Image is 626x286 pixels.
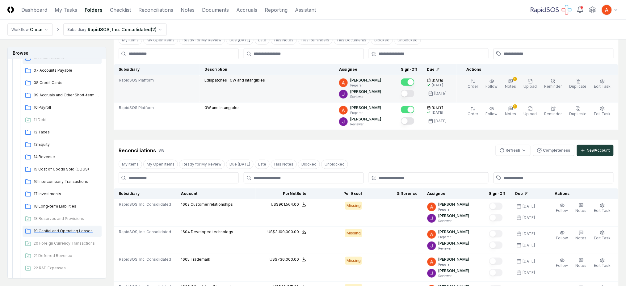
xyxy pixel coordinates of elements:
div: [DATE] [523,242,535,248]
p: Reviewer [350,95,381,99]
button: Mark complete [401,106,414,113]
a: Assistant [295,6,316,14]
span: 19 Capital and Operating Leases [34,228,99,234]
span: 14 Revenue [34,154,99,160]
button: Mark complete [489,269,503,276]
th: Subsidiary [114,64,200,75]
span: 18 Reserves and Provisions [34,216,99,221]
img: ACg8ocK3mdmu6YYpaRl40uhUUGu9oxSxFSb1vbjsnEih2JuwAH1PGA=s96-c [339,78,348,87]
a: 17 Investments [23,189,102,200]
a: 07 Accounts Payable [23,65,102,76]
button: Edit Task [593,105,612,118]
button: Edit Task [593,202,612,215]
a: 16 Intercompany Transactions [23,176,102,187]
button: US$736,000.00 [270,257,306,262]
div: [DATE] [523,231,535,237]
span: 21 Deferred Revenue [34,253,99,259]
p: Preparer [350,83,381,88]
a: 21 Deferred Revenue [23,250,102,262]
p: Reviewer [439,274,469,278]
img: ACg8ocKTC56tjQR6-o9bi8poVV4j_qMfO6M0RniyL9InnBgkmYdNig=s96-c [427,214,436,223]
a: Checklist [110,6,131,14]
div: US$736,000.00 [270,257,299,262]
th: Per NetSuite [256,188,311,199]
th: Description [200,64,334,75]
th: Sign-Off [484,188,510,199]
th: Difference [367,188,422,199]
p: Preparer [439,235,469,239]
th: Per Excel [311,188,367,199]
div: Actions [462,67,614,72]
span: Follow [556,263,568,268]
span: Upload [524,84,537,89]
th: Assignee [422,188,484,199]
div: [DATE] [523,259,535,264]
button: Due Today [226,160,254,169]
button: Mark complete [489,242,503,249]
img: ACg8ocK3mdmu6YYpaRl40uhUUGu9oxSxFSb1vbjsnEih2JuwAH1PGA=s96-c [427,230,436,239]
div: Missing [345,229,362,237]
button: Duplicate [568,105,588,118]
span: Trademark [191,257,210,262]
span: 1605 [181,257,190,262]
div: Workflow [11,27,29,32]
button: Notes [574,257,588,270]
a: Folders [85,6,103,14]
button: Follow [555,257,569,270]
button: Has Notes [271,160,297,169]
a: 20 Foreign Currency Transactions [23,238,102,249]
div: Missing [345,257,362,265]
span: 16 Intercompany Transactions [34,179,99,184]
div: 8 / 8 [158,148,165,153]
p: [PERSON_NAME] [439,241,469,246]
span: 20 Foreign Currency Transactions [34,241,99,246]
a: Documents [202,6,229,14]
button: Mark complete [489,214,503,221]
button: Ready for My Review [179,36,225,45]
span: Follow [556,236,568,240]
a: 09 Accruals and Other Short-term Liabilities [23,90,102,101]
div: Missing [345,202,362,210]
span: Developed technology [191,229,233,234]
a: 13 Equity [23,139,102,150]
button: Reminder [543,105,563,118]
div: Due [427,67,452,72]
div: US$901,564.00 [271,202,299,207]
button: Upload [523,105,538,118]
button: Reminder [543,78,563,90]
span: 10 Payroll [34,105,99,110]
p: GW and Intangibles [204,105,240,111]
span: Customer relationships [191,202,233,207]
img: ACg8ocK3mdmu6YYpaRl40uhUUGu9oxSxFSb1vbjsnEih2JuwAH1PGA=s96-c [602,5,612,15]
span: Notes [505,111,516,116]
button: Ready for My Review [179,160,225,169]
span: 08 Credit Cards [34,80,99,86]
span: Duplicate [569,84,587,89]
th: Sign-Off [396,64,422,75]
a: 18 Reserves and Provisions [23,213,102,225]
button: Order [467,78,480,90]
a: 08 Credit Cards [23,78,102,89]
div: Reconciliations [119,147,156,154]
span: RapidSOS, Inc. Consolidated [119,202,171,207]
span: [DATE] [432,78,443,83]
button: My Open Items [143,160,178,169]
span: Reminder [544,111,562,116]
h3: Browse [8,47,106,59]
button: Notes [574,229,588,242]
button: Has Documents [334,36,370,45]
p: [PERSON_NAME] [439,202,469,207]
button: Follow [555,202,569,215]
button: 1Notes [504,105,518,118]
div: [DATE] [523,270,535,275]
span: 22 R&D Expenses [34,265,99,271]
span: Notes [505,84,516,89]
button: Late [255,36,270,45]
span: Follow [556,208,568,213]
button: Order [467,105,480,118]
a: 11 Debt [23,115,102,126]
img: ACg8ocK3mdmu6YYpaRl40uhUUGu9oxSxFSb1vbjsnEih2JuwAH1PGA=s96-c [339,106,348,115]
span: Edit Task [594,263,611,268]
div: [DATE] [523,204,535,209]
span: Follow [486,111,498,116]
